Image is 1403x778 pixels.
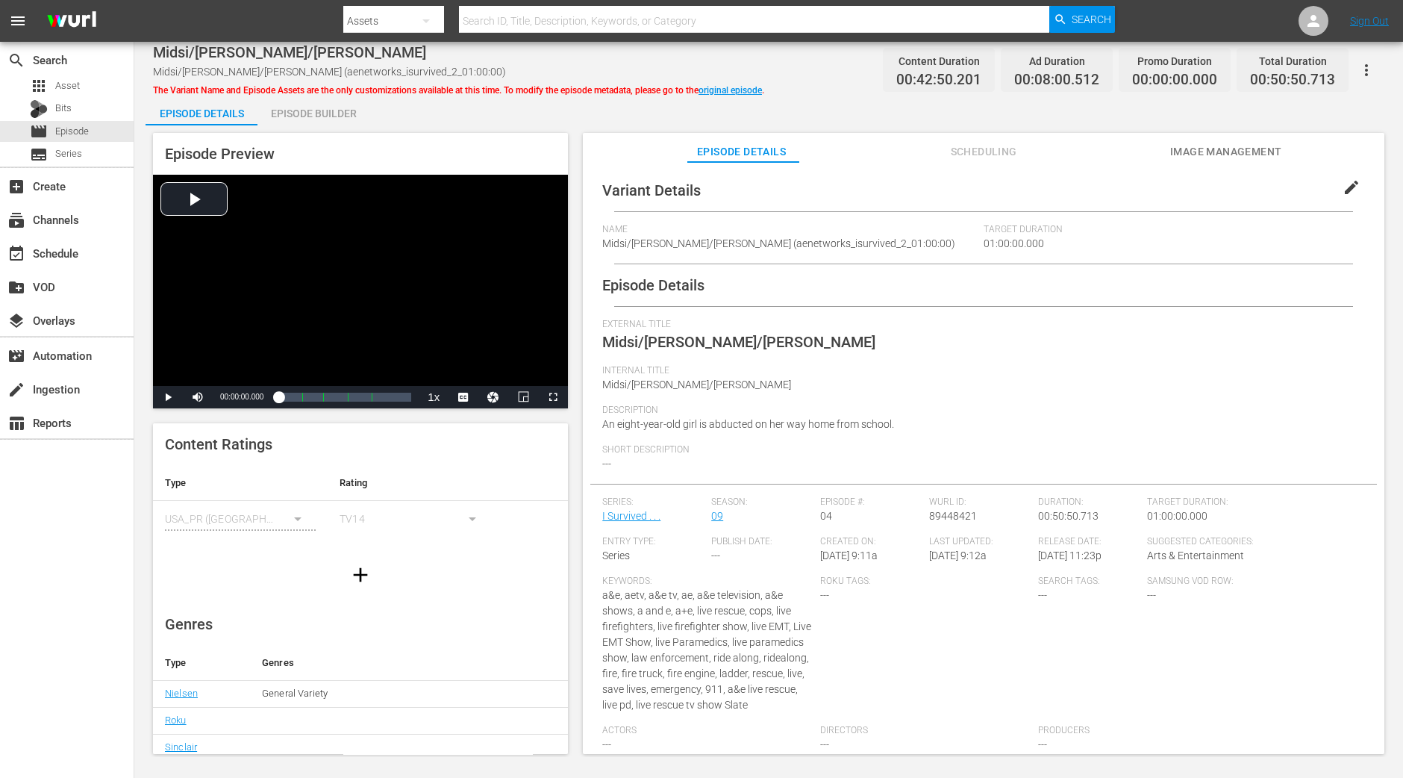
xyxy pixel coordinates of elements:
[153,43,426,61] span: Midsi/[PERSON_NAME]/[PERSON_NAME]
[602,365,1357,377] span: Internal Title
[602,379,791,390] span: Midsi/[PERSON_NAME]/[PERSON_NAME]
[55,146,82,161] span: Series
[602,576,813,588] span: Keywords:
[1014,51,1099,72] div: Ad Duration
[165,435,272,453] span: Content Ratings
[165,498,316,540] div: USA_PR ([GEOGRAPHIC_DATA])
[602,510,660,522] a: I Survived . . .
[820,738,829,750] span: ---
[602,418,894,430] span: An eight-year-old girl is abducted on her way home from school.
[1132,72,1217,89] span: 00:00:00.000
[896,51,981,72] div: Content Duration
[55,101,72,116] span: Bits
[820,536,922,548] span: Created On:
[1170,143,1282,161] span: Image Management
[1049,6,1115,33] button: Search
[1014,72,1099,89] span: 00:08:00.512
[711,536,813,548] span: Publish Date:
[183,386,213,408] button: Mute
[602,444,1357,456] span: Short Description
[30,100,48,118] div: Bits
[602,237,955,249] span: Midsi/[PERSON_NAME]/[PERSON_NAME] (aenetworks_isurvived_2_01:00:00)
[538,386,568,408] button: Fullscreen
[7,312,25,330] span: Overlays
[7,245,25,263] span: Schedule
[820,576,1031,588] span: Roku Tags:
[55,124,89,139] span: Episode
[984,237,1044,249] span: 01:00:00.000
[602,458,611,470] span: ---
[711,550,720,561] span: ---
[7,278,25,296] span: VOD
[165,615,213,633] span: Genres
[257,96,369,131] div: Episode Builder
[9,12,27,30] span: menu
[1334,169,1369,205] button: edit
[1250,51,1335,72] div: Total Duration
[820,725,1031,737] span: Directors
[602,497,704,508] span: Series:
[602,181,701,199] span: Variant Details
[602,319,1357,331] span: External Title
[1132,51,1217,72] div: Promo Duration
[1038,589,1047,601] span: ---
[340,498,490,540] div: TV14
[7,414,25,432] span: Reports
[146,96,257,131] div: Episode Details
[602,276,704,294] span: Episode Details
[220,393,263,401] span: 00:00:00.000
[165,715,187,726] a: Roku
[1038,725,1249,737] span: Producers
[146,96,257,125] button: Episode Details
[165,145,275,163] span: Episode Preview
[478,386,508,408] button: Jump To Time
[1147,536,1357,548] span: Suggested Categories:
[7,52,25,69] span: Search
[699,85,762,96] a: original episode
[419,386,449,408] button: Playback Rate
[929,510,977,522] span: 89448421
[602,224,976,236] span: Name
[7,178,25,196] span: Create
[602,738,611,750] span: ---
[328,465,502,501] th: Rating
[1038,536,1140,548] span: Release Date:
[820,497,922,508] span: Episode #:
[820,550,878,561] span: [DATE] 9:11a
[929,536,1031,548] span: Last Updated:
[153,645,250,681] th: Type
[711,497,813,508] span: Season:
[449,386,478,408] button: Captions
[153,66,506,78] span: Midsi/[PERSON_NAME]/[PERSON_NAME] (aenetworks_isurvived_2_01:00:00)
[153,85,764,96] span: The Variant Name and Episode Assets are the only customizations available at this time. To modify...
[1147,497,1357,508] span: Target Duration:
[602,536,704,548] span: Entry Type:
[928,143,1040,161] span: Scheduling
[30,146,48,164] span: Series
[602,405,1357,417] span: Description
[984,224,1205,236] span: Target Duration
[820,589,829,601] span: ---
[153,386,183,408] button: Play
[1250,72,1335,89] span: 00:50:50.713
[165,688,198,699] a: Nielsen
[711,510,723,522] a: 09
[929,497,1031,508] span: Wurl ID:
[508,386,538,408] button: Picture-in-Picture
[1038,497,1140,508] span: Duration:
[1038,510,1099,522] span: 00:50:50.713
[686,143,798,161] span: Episode Details
[1350,15,1389,27] a: Sign Out
[7,211,25,229] span: Channels
[36,4,107,39] img: ans4CAIJ8jUAAAAAAAAAAAAAAAAAAAAAAAAgQb4GAAAAAAAAAAAAAAAAAAAAAAAAJMjXAAAAAAAAAAAAAAAAAAAAAAAAgAT5G...
[278,393,411,402] div: Progress Bar
[30,77,48,95] span: Asset
[257,96,369,125] button: Episode Builder
[7,347,25,365] span: Automation
[153,465,568,547] table: simple table
[7,381,25,399] span: Ingestion
[1038,550,1102,561] span: [DATE] 11:23p
[602,589,811,711] span: a&e, aetv, a&e tv, ae, a&e television, a&e shows, a and e, a+e, live rescue, cops, live firefight...
[153,175,568,408] div: Video Player
[602,550,630,561] span: Series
